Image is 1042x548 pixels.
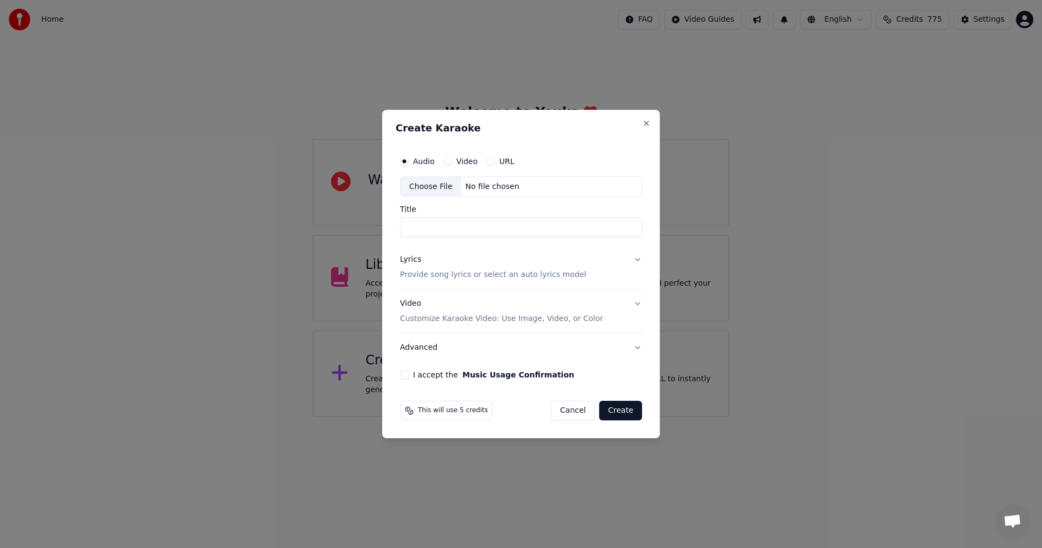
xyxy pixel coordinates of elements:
[401,177,461,197] div: Choose File
[413,158,435,165] label: Audio
[418,406,488,415] span: This will use 5 credits
[400,206,642,213] label: Title
[599,401,642,420] button: Create
[413,371,574,379] label: I accept the
[400,270,586,281] p: Provide song lyrics or select an auto lyrics model
[400,333,642,362] button: Advanced
[400,299,603,325] div: Video
[400,313,603,324] p: Customize Karaoke Video: Use Image, Video, or Color
[551,401,595,420] button: Cancel
[400,290,642,333] button: VideoCustomize Karaoke Video: Use Image, Video, or Color
[462,371,574,379] button: I accept the
[461,181,524,192] div: No file chosen
[499,158,514,165] label: URL
[456,158,478,165] label: Video
[396,123,646,133] h2: Create Karaoke
[400,255,421,266] div: Lyrics
[400,246,642,289] button: LyricsProvide song lyrics or select an auto lyrics model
